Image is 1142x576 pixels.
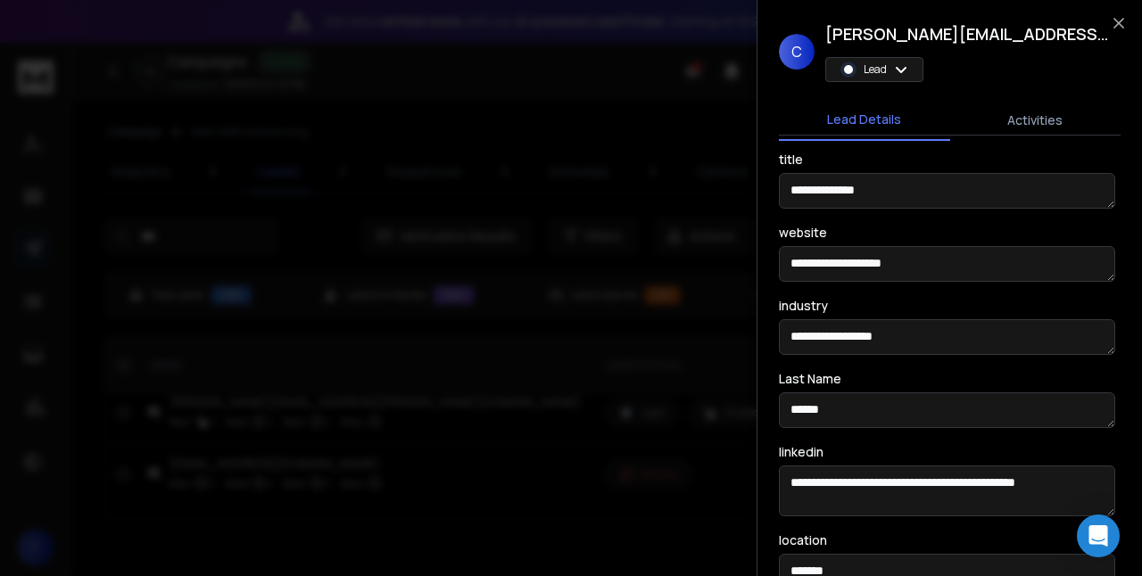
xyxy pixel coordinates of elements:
button: Lead Details [779,100,950,141]
span: C [779,34,815,70]
label: location [779,534,827,547]
label: website [779,226,827,239]
label: linkedin [779,446,823,458]
label: title [779,153,803,166]
p: Lead [864,62,887,77]
label: Last Name [779,373,841,385]
div: Open Intercom Messenger [1077,514,1120,557]
label: industry [779,300,828,312]
h1: [PERSON_NAME][EMAIL_ADDRESS][PERSON_NAME][DOMAIN_NAME] [825,21,1111,46]
button: Activities [950,101,1121,140]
